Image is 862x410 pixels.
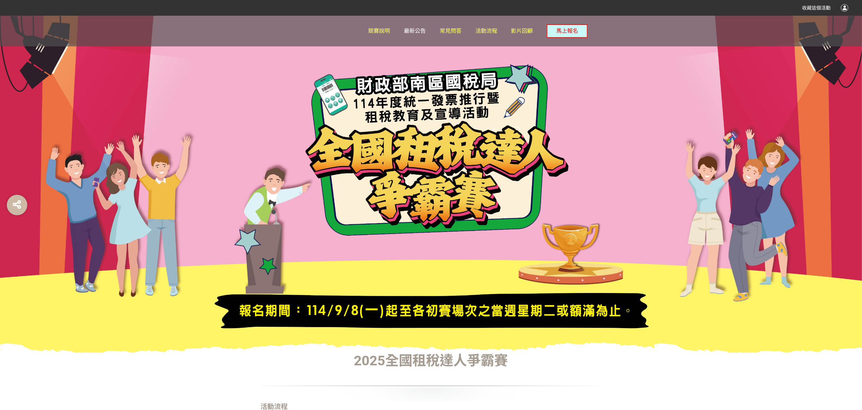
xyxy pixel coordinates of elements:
[556,28,578,34] span: 馬上報名
[368,28,390,34] span: 競賽說明
[440,16,462,46] a: 常見問答
[511,16,533,46] a: 影片回顧
[261,353,602,369] h1: 2025全國租稅達人爭霸賽
[547,24,588,38] button: 馬上報名
[404,28,426,34] span: 最新公告
[475,16,497,46] a: 活動流程
[511,28,533,34] span: 影片回顧
[475,28,497,34] span: 活動流程
[368,16,390,46] a: 競賽說明
[404,16,426,46] a: 最新公告
[802,5,831,11] span: 收藏這個活動
[440,28,462,34] span: 常見問答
